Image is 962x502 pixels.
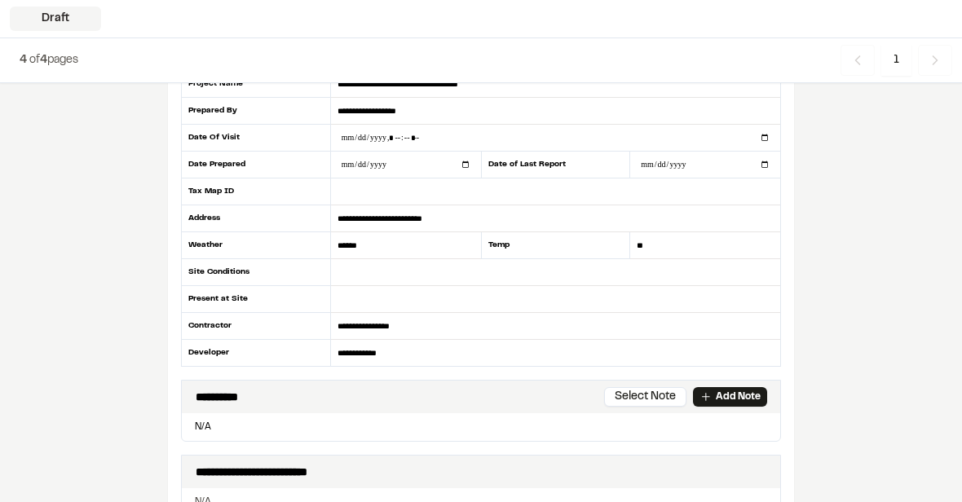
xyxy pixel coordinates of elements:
[20,55,27,65] span: 4
[881,45,911,76] span: 1
[181,313,331,340] div: Contractor
[181,259,331,286] div: Site Conditions
[481,232,631,259] div: Temp
[181,178,331,205] div: Tax Map ID
[481,152,631,178] div: Date of Last Report
[181,340,331,366] div: Developer
[181,152,331,178] div: Date Prepared
[188,420,774,434] p: N/A
[40,55,47,65] span: 4
[716,390,761,404] p: Add Note
[181,205,331,232] div: Address
[10,7,101,31] div: Draft
[181,125,331,152] div: Date Of Visit
[181,71,331,98] div: Project Name
[20,51,78,69] p: of pages
[181,232,331,259] div: Weather
[841,45,952,76] nav: Navigation
[604,387,686,407] button: Select Note
[181,98,331,125] div: Prepared By
[181,286,331,313] div: Present at Site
